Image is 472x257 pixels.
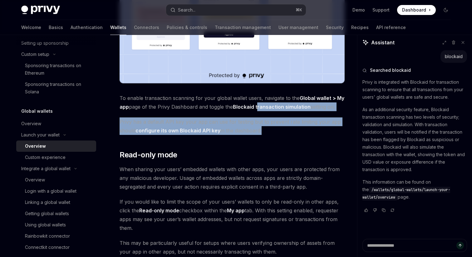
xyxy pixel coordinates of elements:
a: Overview [16,141,96,152]
div: Launch your wallet [21,131,60,139]
a: Basics [49,20,63,35]
span: ⌘ K [296,7,302,12]
strong: Blockaid transaction simulation [233,104,311,110]
a: Connectors [134,20,159,35]
a: Sponsoring transactions on Solana [16,79,96,97]
span: Privy has a default API key your app can use for testing but to prevent rate limiting your app sh... [120,117,345,135]
a: Overview [16,174,96,185]
a: My app [227,207,245,214]
span: Searched blockaid [370,67,411,73]
button: Toggle Custom setup section [16,49,96,60]
span: Read-only mode [120,150,177,160]
button: Open search [166,4,306,16]
p: Privy is integrated with Blockaid for transaction scanning to ensure that all transactions from y... [362,78,467,101]
div: Custom setup [21,51,49,58]
div: Connectkit connector [25,244,70,251]
div: Custom experience [25,154,66,161]
span: Assistant [371,39,395,46]
strong: Read-only mode [139,207,179,214]
div: Overview [25,176,45,184]
div: Linking a global wallet [25,199,70,206]
span: To enable transaction scanning for your global wallet users, navigate to the page of the Privy Da... [120,94,345,111]
button: Vote that response was good [362,207,370,213]
a: Global wallet > My app [120,95,344,110]
a: Recipes [351,20,369,35]
a: Using global wallets [16,219,96,230]
textarea: Ask a question... [362,239,467,252]
a: Rainbowkit connector [16,230,96,242]
strong: configure its own Blockaid API key [135,127,220,134]
button: Vote that response was not good [371,207,379,213]
a: Welcome [21,20,41,35]
img: dark logo [21,6,60,14]
a: Wallets [110,20,126,35]
p: As an additional security feature, Blockaid transaction scanning has two levels of security; vali... [362,106,467,173]
span: If you would like to limit the scope of your users’ wallets to only be read-only in other apps, c... [120,197,345,232]
a: Support [372,7,390,13]
div: Sponsoring transactions on Ethereum [25,62,92,77]
div: Rainbowkit connector [25,232,70,240]
a: Login with a global wallet [16,185,96,197]
button: Send message [456,242,464,249]
a: Security [326,20,344,35]
div: Using global wallets [25,221,66,229]
a: Connectkit connector [16,242,96,253]
div: Login with a global wallet [25,187,76,195]
h5: Global wallets [21,107,53,115]
a: Dashboard [397,5,436,15]
div: Overview [25,142,46,150]
a: Getting global wallets [16,208,96,219]
span: Dashboard [402,7,426,13]
button: Reload last chat [389,207,396,213]
div: Getting global wallets [25,210,69,217]
span: /wallets/global-wallets/launch-your-wallet/overview [362,187,450,200]
span: When sharing your users’ embedded wallets with other apps, your users are protected from any mali... [120,165,345,191]
div: Search... [178,6,195,14]
button: Searched blockaid [362,67,467,73]
a: Transaction management [215,20,271,35]
div: Overview [21,120,41,127]
div: Integrate a global wallet [21,165,71,172]
a: Authentication [71,20,103,35]
div: Sponsoring transactions on Solana [25,81,92,96]
a: Overview [16,118,96,129]
a: Demo [352,7,365,13]
div: blockaid [445,53,463,60]
a: Policies & controls [167,20,207,35]
a: API reference [376,20,406,35]
button: Copy chat response [380,207,387,213]
a: Sponsoring transactions on Ethereum [16,60,96,79]
a: Custom experience [16,152,96,163]
a: User management [278,20,318,35]
p: This information can be found on the page. [362,178,467,201]
a: Linking a global wallet [16,197,96,208]
button: Toggle Integrate a global wallet section [16,163,96,174]
button: Toggle Launch your wallet section [16,129,96,141]
button: Toggle dark mode [441,5,451,15]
